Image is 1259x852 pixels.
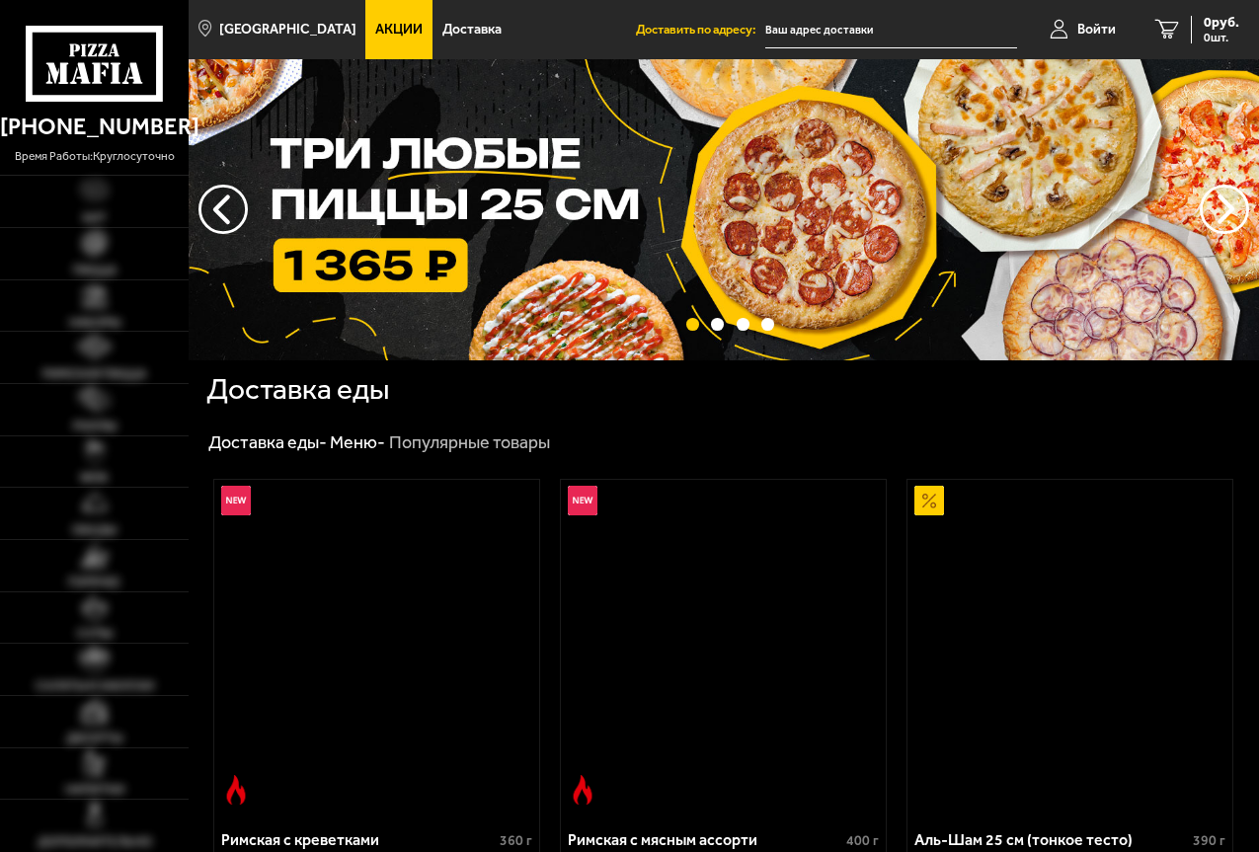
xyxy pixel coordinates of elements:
[1077,23,1116,37] span: Войти
[636,24,765,37] span: Доставить по адресу:
[38,836,152,849] span: Дополнительно
[1204,16,1239,30] span: 0 руб.
[221,775,251,805] img: Острое блюдо
[42,368,146,381] span: Римская пицца
[568,775,597,805] img: Острое блюдо
[65,784,124,797] span: Напитки
[568,486,597,515] img: Новинка
[846,832,879,849] span: 400 г
[914,830,1188,849] div: Аль-Шам 25 см (тонкое тесто)
[69,317,120,330] span: Наборы
[208,431,327,453] a: Доставка еды-
[711,318,724,331] button: точки переключения
[1200,185,1249,234] button: предыдущий
[221,486,251,515] img: Новинка
[1204,32,1239,43] span: 0 шт.
[214,480,539,812] a: НовинкаОстрое блюдоРимская с креветками
[198,185,248,234] button: следующий
[500,832,532,849] span: 360 г
[80,472,109,485] span: WOK
[73,265,117,277] span: Пицца
[765,12,1017,48] input: Ваш адрес доставки
[36,680,154,693] span: Салаты и закуски
[442,23,502,37] span: Доставка
[206,375,389,405] h1: Доставка еды
[914,486,944,515] img: Акционный
[568,830,841,849] div: Римская с мясным ассорти
[68,577,120,589] span: Горячее
[82,212,107,225] span: Хит
[561,480,886,812] a: НовинкаОстрое блюдоРимская с мясным ассорти
[330,431,385,453] a: Меню-
[72,524,117,537] span: Обеды
[375,23,423,37] span: Акции
[66,733,122,745] span: Десерты
[1193,832,1225,849] span: 390 г
[221,830,495,849] div: Римская с креветками
[907,480,1232,812] a: АкционныйАль-Шам 25 см (тонкое тесто)
[73,421,117,433] span: Роллы
[219,23,356,37] span: [GEOGRAPHIC_DATA]
[77,628,113,641] span: Супы
[389,431,550,454] div: Популярные товары
[686,318,699,331] button: точки переключения
[737,318,749,331] button: точки переключения
[761,318,774,331] button: точки переключения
